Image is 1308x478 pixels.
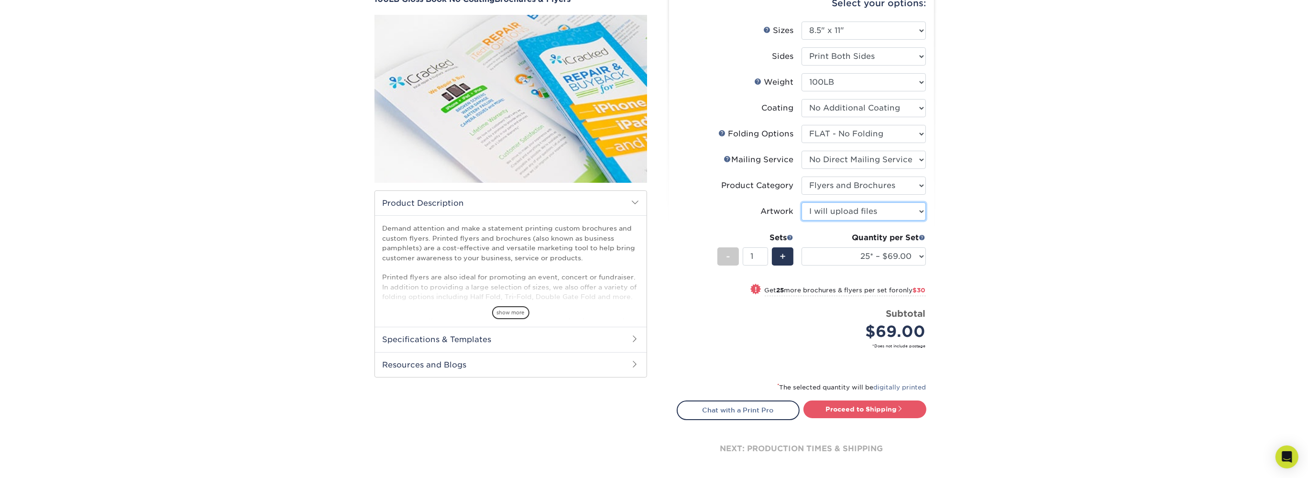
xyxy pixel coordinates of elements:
[899,287,926,294] span: only
[492,306,529,319] span: show more
[874,384,926,391] a: digitally printed
[809,320,926,343] div: $69.00
[913,287,926,294] span: $30
[717,232,794,244] div: Sets
[755,77,794,88] div: Weight
[765,287,926,296] small: Get more brochures & flyers per set for
[684,343,926,349] small: *Does not include postage
[780,249,786,264] span: +
[375,191,647,215] h2: Product Description
[772,51,794,62] div: Sides
[1275,445,1298,468] div: Open Intercom Messenger
[803,400,926,418] a: Proceed to Shipping
[761,206,794,217] div: Artwork
[724,154,794,166] div: Mailing Service
[677,420,926,478] div: next: production times & shipping
[755,285,757,295] span: !
[777,287,784,294] strong: 25
[886,308,926,319] strong: Subtotal
[719,128,794,140] div: Folding Options
[374,5,647,193] img: 100LB Gloss Book<br/>No Coating 01
[764,25,794,36] div: Sizes
[726,249,730,264] span: -
[802,232,926,244] div: Quantity per Set
[383,223,639,341] p: Demand attention and make a statement printing custom brochures and custom flyers. Printed flyers...
[762,102,794,114] div: Coating
[722,180,794,191] div: Product Category
[375,327,647,352] h2: Specifications & Templates
[778,384,926,391] small: The selected quantity will be
[375,352,647,377] h2: Resources and Blogs
[677,400,800,420] a: Chat with a Print Pro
